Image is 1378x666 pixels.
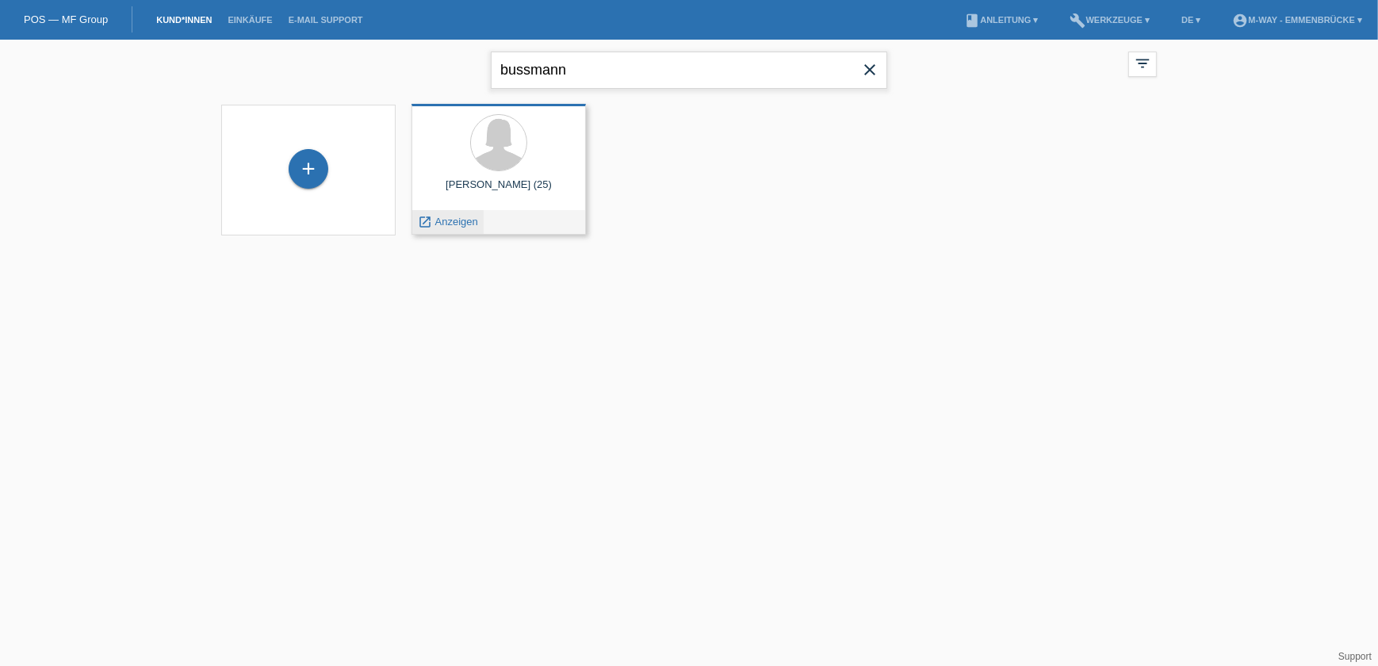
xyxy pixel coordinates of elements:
div: Kund*in hinzufügen [289,155,327,182]
a: E-Mail Support [281,15,371,25]
a: account_circlem-way - Emmenbrücke ▾ [1224,15,1370,25]
a: Support [1338,651,1372,662]
i: filter_list [1134,55,1151,72]
span: Anzeigen [435,216,478,228]
i: account_circle [1232,13,1248,29]
a: Einkäufe [220,15,280,25]
a: DE ▾ [1173,15,1208,25]
a: Kund*innen [148,15,220,25]
i: book [964,13,980,29]
a: launch Anzeigen [418,216,478,228]
i: build [1070,13,1086,29]
a: POS — MF Group [24,13,108,25]
div: [PERSON_NAME] (25) [424,178,573,204]
a: buildWerkzeuge ▾ [1062,15,1158,25]
i: close [860,60,879,79]
i: launch [418,215,432,229]
input: Suche... [491,52,887,89]
a: bookAnleitung ▾ [956,15,1046,25]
